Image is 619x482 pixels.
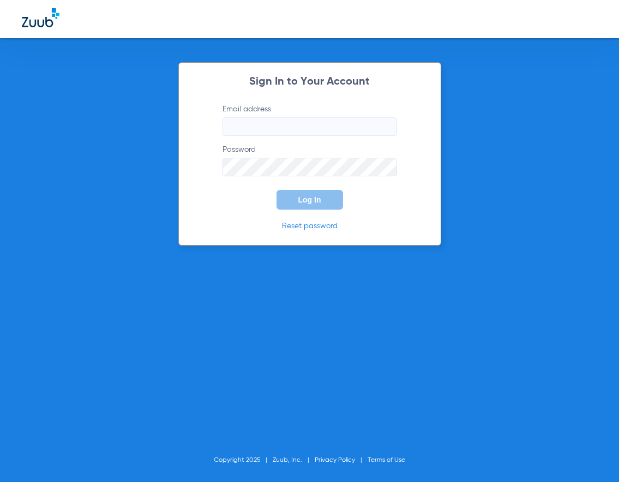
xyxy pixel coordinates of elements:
a: Terms of Use [368,457,405,463]
input: Password [223,158,397,176]
li: Copyright 2025 [214,455,273,466]
h2: Sign In to Your Account [206,76,413,87]
a: Reset password [282,222,338,230]
label: Password [223,144,397,176]
input: Email address [223,117,397,136]
img: Zuub Logo [22,8,59,27]
span: Log In [298,195,321,204]
label: Email address [223,104,397,136]
li: Zuub, Inc. [273,455,315,466]
a: Privacy Policy [315,457,355,463]
button: Log In [277,190,343,210]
